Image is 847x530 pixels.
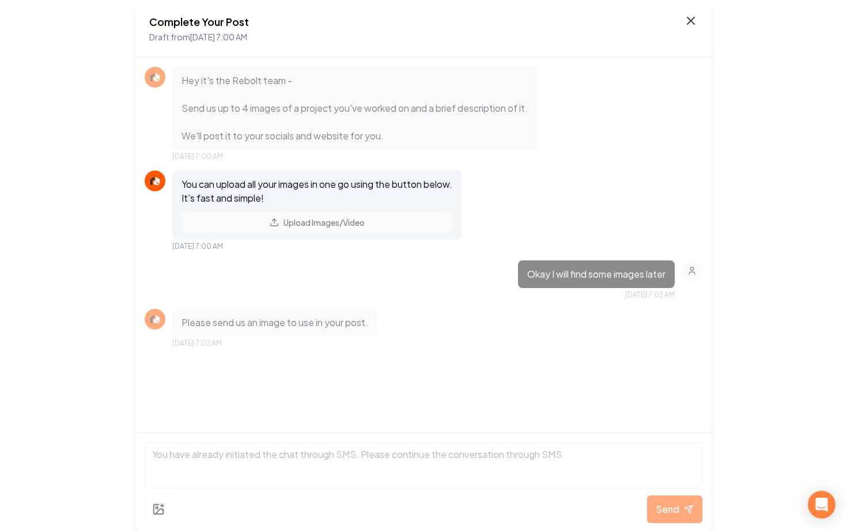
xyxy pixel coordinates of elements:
[172,152,223,161] span: [DATE] 7:00 AM
[148,312,162,326] img: Rebolt Logo
[148,70,162,84] img: Rebolt Logo
[149,32,247,42] span: Draft from [DATE] 7:00 AM
[181,177,452,205] p: You can upload all your images in one go using the button below. It’s fast and simple!
[808,491,835,518] div: Open Intercom Messenger
[527,267,665,281] p: Okay I will find some images later
[148,174,162,188] img: Rebolt Logo
[172,242,223,251] span: [DATE] 7:00 AM
[181,316,368,330] p: Please send us an image to use in your post.
[625,290,675,300] span: [DATE] 7:02 AM
[181,74,528,143] p: Hey it's the Rebolt team - Send us up to 4 images of a project you've worked on and a brief descr...
[149,14,249,30] h2: Complete Your Post
[172,339,222,348] span: [DATE] 7:02 AM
